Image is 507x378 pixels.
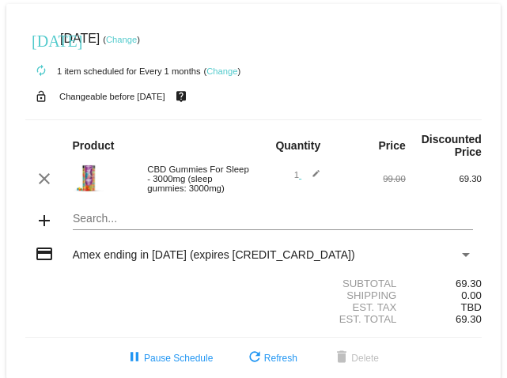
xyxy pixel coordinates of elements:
[461,301,482,313] span: TBD
[32,30,51,49] mat-icon: [DATE]
[103,35,140,44] small: ( )
[32,86,51,107] mat-icon: lock_open
[73,248,355,261] span: Amex ending in [DATE] (expires [CREDIT_CARD_DATA])
[253,289,405,301] div: Shipping
[406,174,482,183] div: 69.30
[332,349,351,368] mat-icon: delete
[73,139,115,152] strong: Product
[253,301,405,313] div: Est. Tax
[456,313,482,325] span: 69.30
[106,35,137,44] a: Change
[253,313,405,325] div: Est. Total
[35,169,54,188] mat-icon: clear
[59,92,165,101] small: Changeable before [DATE]
[125,353,213,364] span: Pause Schedule
[245,349,264,368] mat-icon: refresh
[422,133,482,158] strong: Discounted Price
[253,278,405,289] div: Subtotal
[25,66,201,76] small: 1 item scheduled for Every 1 months
[379,139,406,152] strong: Price
[406,278,482,289] div: 69.30
[461,289,482,301] span: 0.00
[35,244,54,263] mat-icon: credit_card
[125,349,144,368] mat-icon: pause
[139,164,253,193] div: CBD Gummies For Sleep - 3000mg (sleep gummies: 3000mg)
[73,248,473,261] mat-select: Payment Method
[330,174,406,183] div: 99.00
[332,353,379,364] span: Delete
[73,162,104,194] img: image_6483441.jpg
[245,353,297,364] span: Refresh
[32,62,51,81] mat-icon: autorenew
[73,213,473,225] input: Search...
[35,211,54,230] mat-icon: add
